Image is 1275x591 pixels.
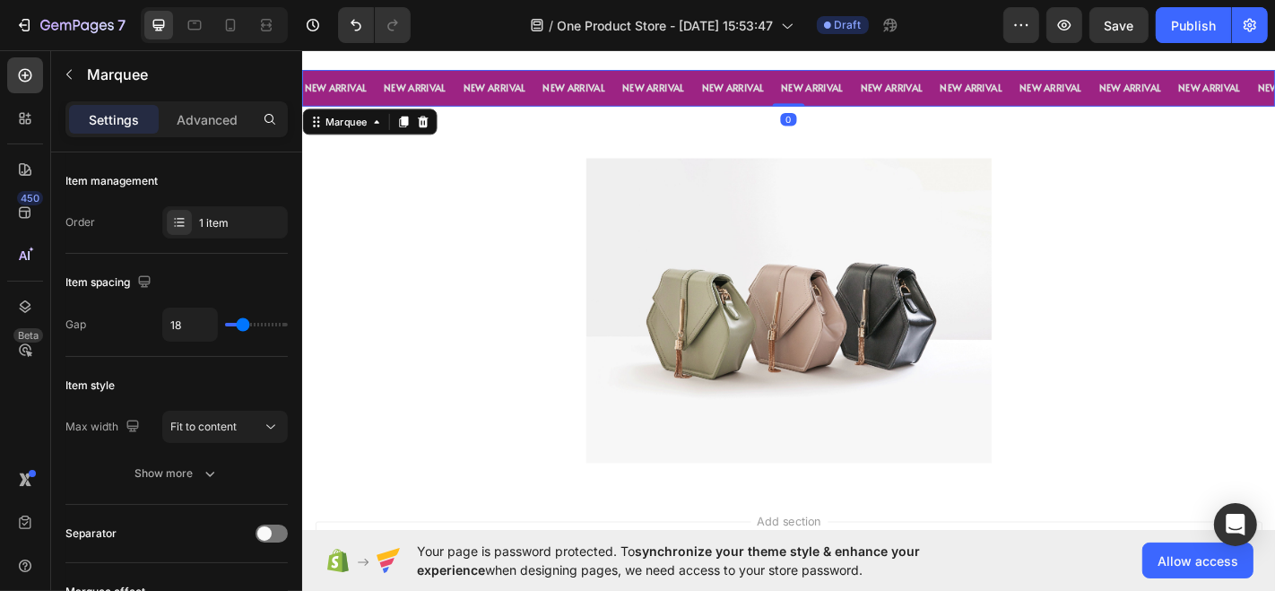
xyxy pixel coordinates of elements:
button: 7 [7,7,134,43]
button: Fit to content [162,411,288,443]
div: Separator [65,526,117,542]
div: Item management [65,173,158,189]
span: Draft [835,17,862,33]
p: NEW ARRIVAL [969,36,1037,56]
div: 450 [17,191,43,205]
div: Item spacing [65,271,155,295]
div: Beta [13,328,43,343]
p: Settings [89,110,139,129]
span: Fit to content [170,420,237,433]
span: Your page is password protected. To when designing pages, we need access to your store password. [417,542,990,579]
p: 7 [117,14,126,36]
span: Save [1105,18,1134,33]
div: Max width [65,415,143,439]
div: Show more [135,465,219,482]
div: Gap [65,317,86,333]
button: Publish [1156,7,1231,43]
iframe: Design area [302,48,1275,534]
span: / [550,16,554,35]
div: Publish [1171,16,1216,35]
p: Marquee [87,64,281,85]
div: 1 item [199,215,283,231]
div: Order [65,214,95,230]
div: Open Intercom Messenger [1214,503,1257,546]
span: Add section [496,515,581,534]
p: NEW ARRIVAL [1057,36,1125,56]
span: Allow access [1158,552,1238,570]
input: Auto [163,309,217,341]
span: One Product Store - [DATE] 15:53:47 [558,16,774,35]
div: Item style [65,378,115,394]
button: Allow access [1142,543,1253,578]
div: Undo/Redo [338,7,411,43]
div: 0 [529,73,547,87]
img: image_demo.jpg [314,123,762,459]
button: Show more [65,457,288,490]
span: synchronize your theme style & enhance your experience [417,543,920,578]
div: Marquee [22,74,75,91]
p: Advanced [177,110,238,129]
button: Save [1089,7,1149,43]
